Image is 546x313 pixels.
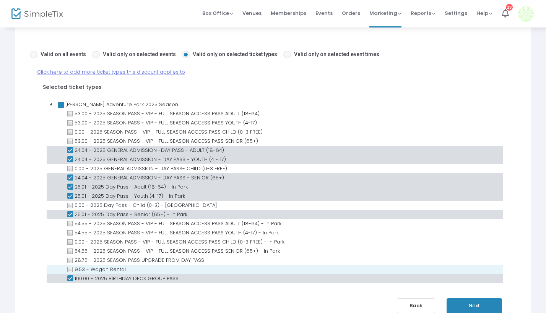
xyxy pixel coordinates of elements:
[506,4,513,11] div: 13
[56,100,180,109] a: [PERSON_NAME] Adventure Park 2025 Season
[65,247,281,256] a: 54.55 - 2025 SEASON PASS - VIP - FULL SEASON ACCESS PASS SENIOR (65+) - In Park
[445,3,467,23] span: Settings
[65,137,260,146] a: 53.00 - 2025 SEASON PASS - VIP - FULL SEASON ACCESS PASS SENIOR (65+)
[65,182,189,192] a: 25.01 - 2025 Day Pass - Adult (18-64) - In Park
[202,10,233,17] span: Box Office
[65,173,226,182] a: 24.04 - 2025 GENERAL ADMISSION - DAY PASS - SENIOR (65+)
[65,210,189,219] a: 25.01 - 2025 Day Pass - Senior (65+) - In Park
[271,3,306,23] span: Memberships
[65,127,264,137] a: 0.00 - 2025 SEASON PASS - VIP - FULL SEASON ACCESS PASS CHILD (0-3 FREE)
[342,3,360,23] span: Orders
[103,51,176,57] span: Valid only on selected events
[65,237,286,247] a: 0.00 - 2025 SEASON PASS - VIP - FULL SEASON ACCESS PASS CHILD (0-3 FREE) - In Park
[65,274,180,283] a: 100.00 - 2025 BIRTHDAY DECK GROUP PASS
[43,83,102,91] label: Selected ticket types
[65,164,229,173] a: 0.00 - 2025 GENERAL ADMISSION - DAY PASS- CHILD (0-3 FREE)
[65,192,187,201] a: 25.01 - 2025 Day Pass - Youth (4-17) - In Park
[65,219,283,228] a: 54.55 - 2025 SEASON PASS - VIP - FULL SEASON ACCESS PASS ADULT (18-64) - In Park
[476,10,492,17] span: Help
[65,109,261,118] a: 53.00 - 2025 SEASON PASS - VIP - FULL SEASON ACCESS PASS ADULT (18-64)
[411,10,435,17] span: Reports
[65,265,127,274] a: 9.53 - Wagon Rental
[65,118,258,127] a: 53.00 - 2025 SEASON PASS - VIP - FULL SEASON ACCESS PASS YOUTH (4-17)
[37,68,185,76] span: Click here to add more ticket types this discount applies to
[65,201,219,210] a: 0.00 - 2025 Day Pass - Child (0-3) - [GEOGRAPHIC_DATA]
[41,51,86,57] span: Valid on all events
[65,146,226,155] a: 24.04 - 2025 GENERAL ADMISSION -DAY PASS - ADULT (18-64)
[315,3,333,23] span: Events
[65,228,280,237] a: 54.55 - 2025 SEASON PASS - VIP - FULL SEASON ACCESS PASS YOUTH (4-17) - In Park
[294,51,379,57] span: Valid only on selected event times
[65,256,206,265] a: 28.75 - 2025 SEASON PASS UPGRADE FROM DAY PASS
[193,51,277,57] span: Valid only on selected ticket types
[369,10,401,17] span: Marketing
[242,3,262,23] span: Venues
[65,155,227,164] a: 24.04 - 2025 GENERAL ADMISSION - DAY PASS - YOUTH (4 - 17)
